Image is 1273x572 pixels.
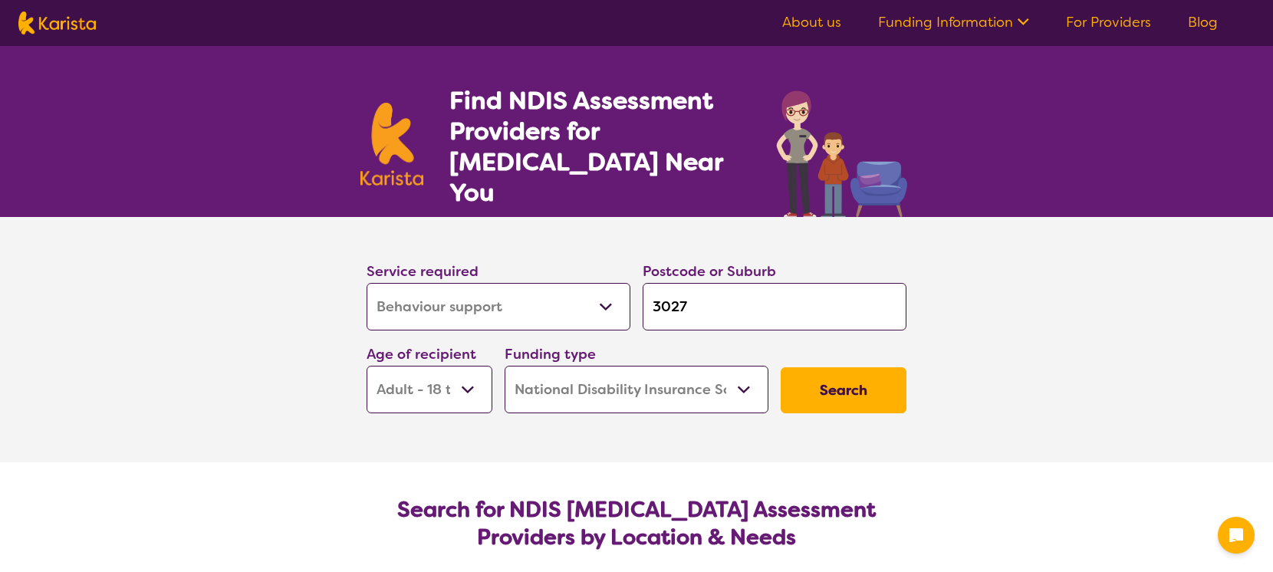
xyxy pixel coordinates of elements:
[782,13,841,31] a: About us
[781,367,906,413] button: Search
[1066,13,1151,31] a: For Providers
[379,496,894,551] h2: Search for NDIS [MEDICAL_DATA] Assessment Providers by Location & Needs
[360,103,423,186] img: Karista logo
[18,12,96,35] img: Karista logo
[772,83,913,217] img: autism-therapy
[643,262,776,281] label: Postcode or Suburb
[1188,13,1218,31] a: Blog
[367,345,476,363] label: Age of recipient
[367,262,479,281] label: Service required
[449,85,746,208] h1: Find NDIS Assessment Providers for [MEDICAL_DATA] Near You
[505,345,596,363] label: Funding type
[643,283,906,330] input: Type
[878,13,1029,31] a: Funding Information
